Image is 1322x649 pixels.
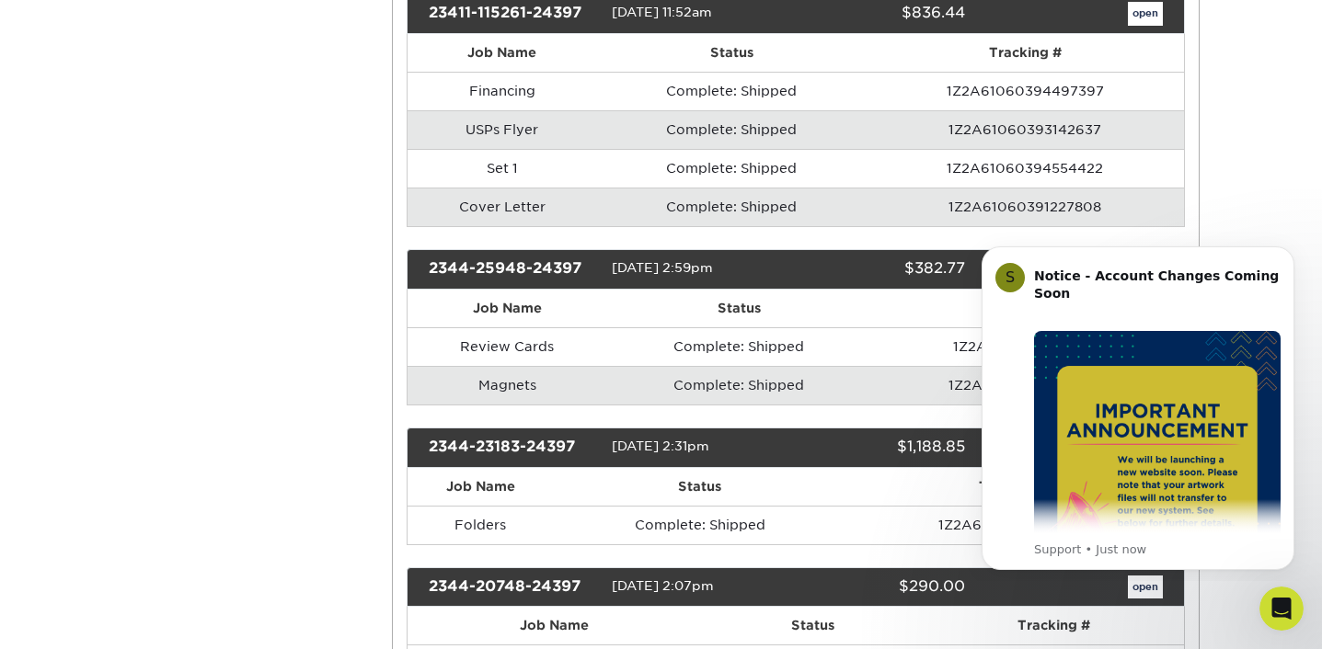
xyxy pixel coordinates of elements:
[954,230,1322,581] iframe: Intercom notifications message
[782,2,979,26] div: $836.44
[612,260,713,275] span: [DATE] 2:59pm
[597,72,867,110] td: Complete: Shipped
[408,110,597,149] td: USPs Flyer
[871,290,1183,327] th: Tracking #
[597,34,867,72] th: Status
[1259,586,1304,631] iframe: Intercom live chat
[415,257,612,281] div: 2344-25948-24397
[607,290,872,327] th: Status
[597,188,867,226] td: Complete: Shipped
[415,2,612,26] div: 23411-115261-24397
[607,366,872,404] td: Complete: Shipped
[408,607,701,644] th: Job Name
[612,578,714,593] span: [DATE] 2:07pm
[597,110,867,149] td: Complete: Shipped
[408,290,607,327] th: Job Name
[408,188,597,226] td: Cover Letter
[554,468,846,506] th: Status
[867,72,1184,110] td: 1Z2A61060394497397
[1128,575,1163,599] a: open
[408,506,554,544] td: Folders
[867,34,1184,72] th: Tracking #
[554,506,846,544] td: Complete: Shipped
[415,436,612,460] div: 2344-23183-24397
[415,575,612,599] div: 2344-20748-24397
[871,366,1183,404] td: 1Z2A61060392544366
[782,257,979,281] div: $382.77
[782,575,979,599] div: $290.00
[408,327,607,366] td: Review Cards
[925,607,1183,644] th: Tracking #
[408,72,597,110] td: Financing
[607,327,872,366] td: Complete: Shipped
[846,468,1184,506] th: Tracking #
[701,607,925,644] th: Status
[871,327,1183,366] td: 1Z2A61060397481175
[408,366,607,404] td: Magnets
[867,149,1184,188] td: 1Z2A61060394554422
[846,506,1184,544] td: 1Z2A61060399671724
[408,34,597,72] th: Job Name
[867,188,1184,226] td: 1Z2A61060391227808
[612,438,709,453] span: [DATE] 2:31pm
[782,436,979,460] div: $1,188.85
[612,5,712,19] span: [DATE] 11:52am
[408,149,597,188] td: Set 1
[1128,2,1163,26] a: open
[408,468,554,506] th: Job Name
[867,110,1184,149] td: 1Z2A61060393142637
[597,149,867,188] td: Complete: Shipped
